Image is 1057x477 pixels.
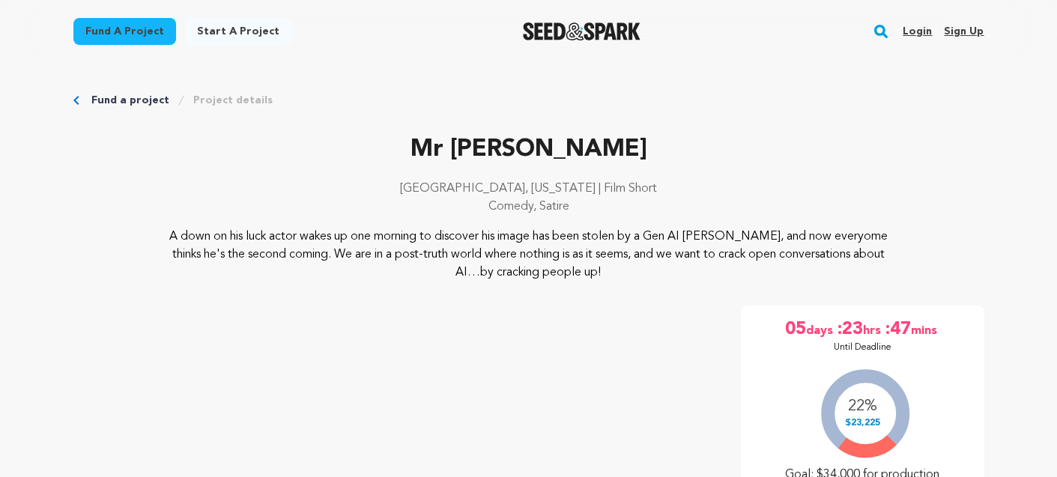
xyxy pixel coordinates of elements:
span: :23 [836,318,863,341]
p: Until Deadline [834,341,891,353]
p: [GEOGRAPHIC_DATA], [US_STATE] | Film Short [73,180,984,198]
span: hrs [863,318,884,341]
span: mins [911,318,940,341]
div: Breadcrumb [73,93,984,108]
a: Sign up [944,19,984,43]
a: Project details [193,93,273,108]
p: Mr [PERSON_NAME] [73,132,984,168]
p: A down on his luck actor wakes up one morning to discover his image has been stolen by a Gen AI [... [164,228,893,282]
img: Seed&Spark Logo Dark Mode [523,22,640,40]
a: Fund a project [73,18,176,45]
a: Login [903,19,932,43]
a: Seed&Spark Homepage [523,22,640,40]
a: Fund a project [91,93,169,108]
span: :47 [884,318,911,341]
a: Start a project [185,18,291,45]
p: Comedy, Satire [73,198,984,216]
span: days [806,318,836,341]
span: 05 [785,318,806,341]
